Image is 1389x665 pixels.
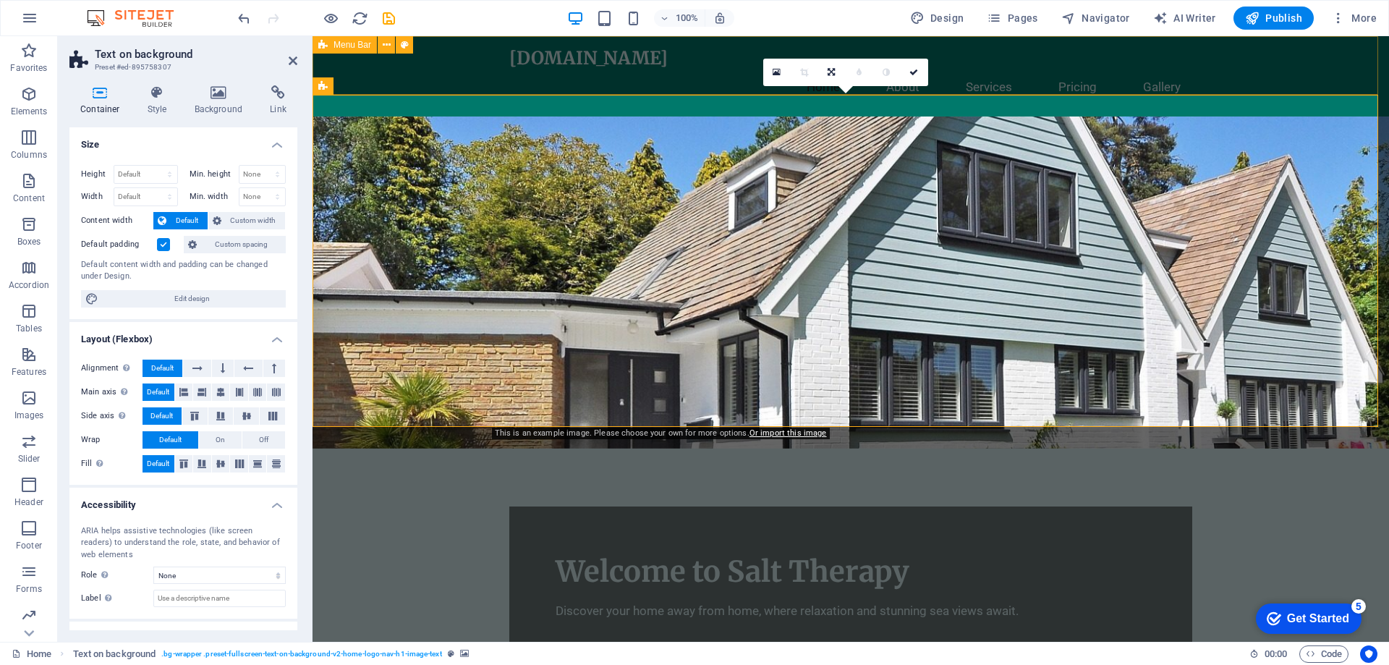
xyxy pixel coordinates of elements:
[151,360,174,377] span: Default
[147,384,169,401] span: Default
[103,290,281,308] span: Edit design
[208,212,286,229] button: Custom width
[18,453,41,465] p: Slider
[143,360,182,377] button: Default
[654,9,705,27] button: 100%
[171,212,203,229] span: Default
[910,11,964,25] span: Design
[147,455,169,473] span: Default
[81,212,153,229] label: Content width
[235,9,252,27] button: undo
[69,85,137,116] h4: Container
[381,10,397,27] i: Save (Ctrl+S)
[81,384,143,401] label: Main axis
[73,645,469,663] nav: breadcrumb
[12,645,51,663] a: Click to cancel selection. Double-click to open Pages
[190,170,239,178] label: Min. height
[153,590,286,607] input: Use a descriptive name
[713,12,726,25] i: On resize automatically adjust zoom level to fit chosen device.
[159,431,182,449] span: Default
[199,431,242,449] button: On
[12,366,46,378] p: Features
[1153,11,1216,25] span: AI Writer
[904,7,970,30] button: Design
[184,236,286,253] button: Custom spacing
[153,212,208,229] button: Default
[83,9,192,27] img: Editor Logo
[1325,7,1382,30] button: More
[81,431,143,449] label: Wrap
[81,192,114,200] label: Width
[676,9,699,27] h6: 100%
[69,127,297,153] h4: Size
[749,428,827,438] a: Or import this image
[1245,11,1302,25] span: Publish
[201,236,281,253] span: Custom spacing
[334,41,371,49] span: Menu Bar
[81,290,286,308] button: Edit design
[69,322,297,348] h4: Layout (Flexbox)
[1249,645,1288,663] h6: Session time
[16,583,42,595] p: Forms
[901,59,928,86] a: Confirm ( Ctrl ⏎ )
[1233,7,1314,30] button: Publish
[226,212,281,229] span: Custom width
[1331,11,1377,25] span: More
[259,431,268,449] span: Off
[137,85,184,116] h4: Style
[904,7,970,30] div: Design (Ctrl+Alt+Y)
[9,279,49,291] p: Accordion
[16,540,42,551] p: Footer
[81,170,114,178] label: Height
[242,431,285,449] button: Off
[1265,645,1287,663] span: 00 00
[81,236,157,253] label: Default padding
[448,650,454,658] i: This element is a customizable preset
[1275,648,1277,659] span: :
[13,192,45,204] p: Content
[143,407,182,425] button: Default
[1360,645,1377,663] button: Usercentrics
[81,567,112,584] span: Role
[190,192,239,200] label: Min. width
[1061,11,1130,25] span: Navigator
[1299,645,1348,663] button: Code
[184,85,260,116] h4: Background
[81,455,143,473] label: Fill
[81,259,286,283] div: Default content width and padding can be changed under Design.
[143,455,174,473] button: Default
[12,7,117,38] div: Get Started 5 items remaining, 0% complete
[150,407,173,425] span: Default
[818,59,846,86] a: Change orientation
[81,525,286,562] div: ARIA helps assistive technologies (like screen readers) to understand the role, state, and behavi...
[380,9,397,27] button: save
[873,59,901,86] a: Greyscale
[16,323,42,334] p: Tables
[69,622,297,648] h4: Shape Dividers
[161,645,441,663] span: . bg-wrapper .preset-fullscreen-text-on-background-v2-home-logo-nav-h1-image-text
[17,236,41,247] p: Boxes
[1306,645,1342,663] span: Code
[352,10,368,27] i: Reload page
[14,496,43,508] p: Header
[107,3,122,17] div: 5
[460,650,469,658] i: This element contains a background
[492,428,830,439] div: This is an example image. Please choose your own for more options.
[69,488,297,514] h4: Accessibility
[1147,7,1222,30] button: AI Writer
[143,431,198,449] button: Default
[791,59,818,86] a: Crop mode
[763,59,791,86] a: Select files from the file manager, stock photos, or upload file(s)
[987,11,1037,25] span: Pages
[11,149,47,161] p: Columns
[981,7,1043,30] button: Pages
[95,61,268,74] h3: Preset #ed-895758307
[73,645,156,663] span: Click to select. Double-click to edit
[11,106,48,117] p: Elements
[259,85,297,116] h4: Link
[216,431,225,449] span: On
[81,360,143,377] label: Alignment
[14,410,44,421] p: Images
[43,16,105,29] div: Get Started
[1055,7,1136,30] button: Navigator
